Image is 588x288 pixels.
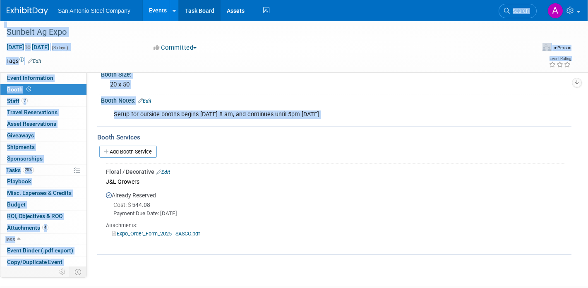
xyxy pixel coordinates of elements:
div: Attachments: [106,222,565,229]
a: Event Information [0,72,86,84]
div: Already Reserved [106,187,565,244]
a: Asset Reservations [0,118,86,130]
a: Booth [0,84,86,95]
span: Booth [7,86,33,93]
span: (3 days) [51,45,68,50]
a: ROI, Objectives & ROO [0,211,86,222]
div: Event Format [487,43,571,55]
span: Sponsorships [7,155,43,162]
span: Event Information [7,74,53,81]
span: Shipments [7,144,35,150]
button: Committed [151,43,200,52]
a: Copy/Duplicate Event [0,257,86,268]
span: 20% [23,167,34,173]
td: Tags [6,57,41,65]
div: Floral / Decorative [106,168,565,176]
a: less [0,234,86,245]
span: Copy/Duplicate Event [7,259,62,265]
span: to [24,44,32,50]
a: Travel Reservations [0,107,86,118]
a: Edit [156,169,170,175]
span: Playbook [7,178,31,185]
img: Format-Inperson.png [542,44,551,51]
span: 4 [42,224,48,230]
div: Booth Notes: [101,94,571,105]
a: Shipments [0,142,86,153]
span: Misc. Expenses & Credits [7,190,72,196]
a: Staff2 [0,96,86,107]
a: Misc. Expenses & Credits [0,187,86,199]
span: Staff [7,98,28,104]
a: Budget [0,199,86,210]
span: ROI, Objectives & ROO [7,213,62,219]
a: Playbook [0,176,86,187]
span: 544.08 [113,202,154,208]
span: 2 [22,98,28,104]
a: Sponsorships [0,153,86,164]
div: 20 x 50 [107,78,565,91]
a: Event Binder (.pdf export) [0,245,86,256]
span: Tasks [6,167,34,173]
td: Toggle Event Tabs [70,266,87,277]
a: Attachments4 [0,222,86,233]
a: Edit [28,58,41,64]
div: J&L Growers [106,176,565,187]
a: Add Booth Service [99,146,157,158]
div: Sunbelt Ag Expo [4,25,523,40]
span: Booth not reserved yet [25,86,33,92]
div: Booth Size: [101,68,571,79]
div: Payment Due Date: [DATE] [113,210,565,218]
div: Event Rating [549,57,571,61]
div: Setup for outside booths begins [DATE] 8 am, and continues until 5pm [DATE] [108,106,480,123]
a: Tasks20% [0,165,86,176]
span: Budget [7,201,26,208]
span: San Antonio Steel Company [58,7,130,14]
span: Attachments [7,224,48,231]
span: Cost: $ [113,202,132,208]
img: Ashton Rugh [547,3,563,19]
a: Search [499,4,537,18]
a: Expo_Order_Form_2025 - SASCO.pdf [112,230,200,237]
span: Event Binder (.pdf export) [7,247,73,254]
span: less [5,236,15,242]
span: Travel Reservations [7,109,58,115]
a: Edit [138,98,151,104]
img: ExhibitDay [7,7,48,15]
td: Personalize Event Tab Strip [55,266,70,277]
a: Giveaways [0,130,86,141]
span: [DATE] [DATE] [6,43,50,51]
span: Search [510,8,529,14]
span: Giveaways [7,132,34,139]
span: Asset Reservations [7,120,56,127]
div: In-Person [552,45,571,51]
div: Booth Services [97,133,571,142]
